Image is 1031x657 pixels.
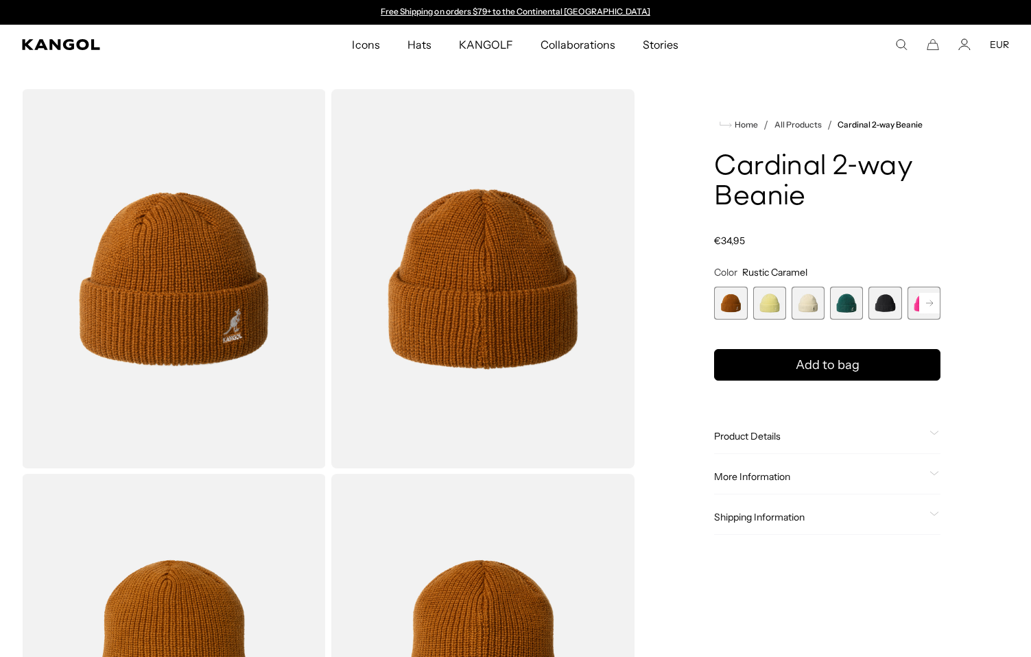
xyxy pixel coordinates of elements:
[792,287,825,320] label: Natural
[714,266,737,278] span: Color
[331,89,635,468] img: color-rustic-caramel
[990,38,1009,51] button: EUR
[394,25,445,64] a: Hats
[927,38,939,51] button: Cart
[375,7,657,18] div: 1 of 2
[868,287,901,320] div: 5 of 14
[753,287,786,320] div: 2 of 14
[868,287,901,320] label: Black
[796,356,860,374] span: Add to bag
[541,25,615,64] span: Collaborations
[714,430,924,442] span: Product Details
[714,235,745,247] span: €34,95
[774,120,822,130] a: All Products
[629,25,692,64] a: Stories
[407,25,431,64] span: Hats
[895,38,908,51] summary: Search here
[822,117,832,133] li: /
[792,287,825,320] div: 3 of 14
[714,470,924,483] span: More Information
[908,287,940,320] div: 6 of 14
[527,25,629,64] a: Collaborations
[908,287,940,320] label: Electric Pink
[958,38,971,51] a: Account
[742,266,807,278] span: Rustic Caramel
[753,287,786,320] label: Butter Chiffon
[338,25,393,64] a: Icons
[22,39,233,50] a: Kangol
[22,89,326,468] img: color-rustic-caramel
[830,287,863,320] label: Pine
[445,25,527,64] a: KANGOLF
[459,25,513,64] span: KANGOLF
[714,511,924,523] span: Shipping Information
[830,287,863,320] div: 4 of 14
[714,349,940,381] button: Add to bag
[714,117,940,133] nav: breadcrumbs
[375,7,657,18] slideshow-component: Announcement bar
[714,287,747,320] label: Rustic Caramel
[732,120,758,130] span: Home
[643,25,678,64] span: Stories
[838,120,923,130] a: Cardinal 2-way Beanie
[375,7,657,18] div: Announcement
[352,25,379,64] span: Icons
[381,6,650,16] a: Free Shipping on orders $79+ to the Continental [GEOGRAPHIC_DATA]
[714,152,940,213] h1: Cardinal 2-way Beanie
[720,119,758,131] a: Home
[758,117,768,133] li: /
[714,287,747,320] div: 1 of 14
